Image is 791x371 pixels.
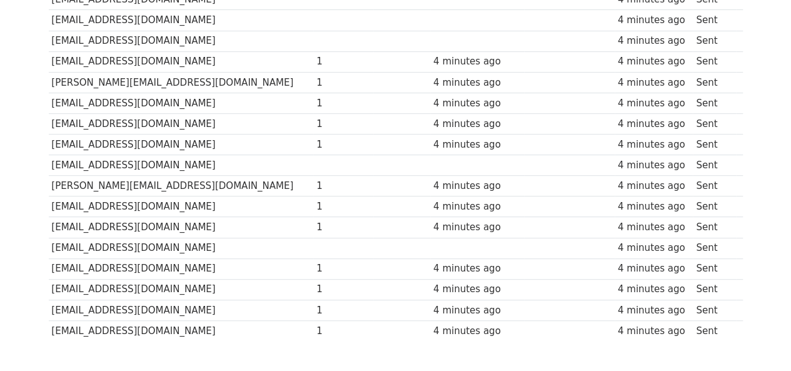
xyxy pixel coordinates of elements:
td: [EMAIL_ADDRESS][DOMAIN_NAME] [49,258,314,279]
td: [EMAIL_ADDRESS][DOMAIN_NAME] [49,238,314,258]
td: Sent [693,258,736,279]
div: 4 minutes ago [433,54,521,69]
td: [EMAIL_ADDRESS][DOMAIN_NAME] [49,135,314,155]
div: 4 minutes ago [618,13,690,28]
td: Sent [693,320,736,341]
div: 4 minutes ago [618,200,690,214]
div: 4 minutes ago [433,96,521,111]
td: [EMAIL_ADDRESS][DOMAIN_NAME] [49,279,314,300]
div: 4 minutes ago [618,303,690,318]
td: [EMAIL_ADDRESS][DOMAIN_NAME] [49,51,314,72]
div: 1 [316,76,370,90]
td: [EMAIL_ADDRESS][DOMAIN_NAME] [49,217,314,238]
div: 4 minutes ago [618,262,690,276]
td: Sent [693,300,736,320]
div: 4 minutes ago [433,324,521,338]
td: Sent [693,176,736,196]
td: Sent [693,72,736,93]
div: 4 minutes ago [433,138,521,152]
div: 1 [316,179,370,193]
div: 4 minutes ago [433,262,521,276]
td: Sent [693,113,736,134]
td: [EMAIL_ADDRESS][DOMAIN_NAME] [49,320,314,341]
div: 1 [316,324,370,338]
div: 1 [316,117,370,131]
div: 4 minutes ago [618,282,690,297]
td: Sent [693,10,736,31]
div: 4 minutes ago [618,324,690,338]
div: 4 minutes ago [433,303,521,318]
div: 4 minutes ago [618,76,690,90]
div: 4 minutes ago [433,282,521,297]
td: [EMAIL_ADDRESS][DOMAIN_NAME] [49,196,314,217]
div: 4 minutes ago [618,220,690,235]
div: 4 minutes ago [618,138,690,152]
div: 4 minutes ago [618,158,690,173]
div: 4 minutes ago [618,241,690,255]
div: 4 minutes ago [433,117,521,131]
td: Sent [693,51,736,72]
div: 4 minutes ago [618,34,690,48]
div: 4 minutes ago [618,96,690,111]
td: [EMAIL_ADDRESS][DOMAIN_NAME] [49,155,314,176]
div: 4 minutes ago [433,220,521,235]
td: Sent [693,196,736,217]
td: [EMAIL_ADDRESS][DOMAIN_NAME] [49,300,314,320]
div: 4 minutes ago [618,117,690,131]
td: [EMAIL_ADDRESS][DOMAIN_NAME] [49,31,314,51]
div: 1 [316,220,370,235]
td: [PERSON_NAME][EMAIL_ADDRESS][DOMAIN_NAME] [49,176,314,196]
div: 4 minutes ago [433,76,521,90]
td: Sent [693,279,736,300]
div: 4 minutes ago [618,54,690,69]
div: 4 minutes ago [618,179,690,193]
div: 1 [316,303,370,318]
div: 1 [316,138,370,152]
div: 1 [316,96,370,111]
td: [PERSON_NAME][EMAIL_ADDRESS][DOMAIN_NAME] [49,72,314,93]
div: 1 [316,200,370,214]
td: Sent [693,238,736,258]
div: 1 [316,282,370,297]
td: Sent [693,93,736,113]
div: 1 [316,262,370,276]
td: [EMAIL_ADDRESS][DOMAIN_NAME] [49,93,314,113]
div: 1 [316,54,370,69]
div: 4 minutes ago [433,200,521,214]
td: Sent [693,31,736,51]
td: [EMAIL_ADDRESS][DOMAIN_NAME] [49,10,314,31]
iframe: Chat Widget [728,311,791,371]
td: Sent [693,155,736,176]
td: [EMAIL_ADDRESS][DOMAIN_NAME] [49,113,314,134]
div: 4 minutes ago [433,179,521,193]
td: Sent [693,217,736,238]
td: Sent [693,135,736,155]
